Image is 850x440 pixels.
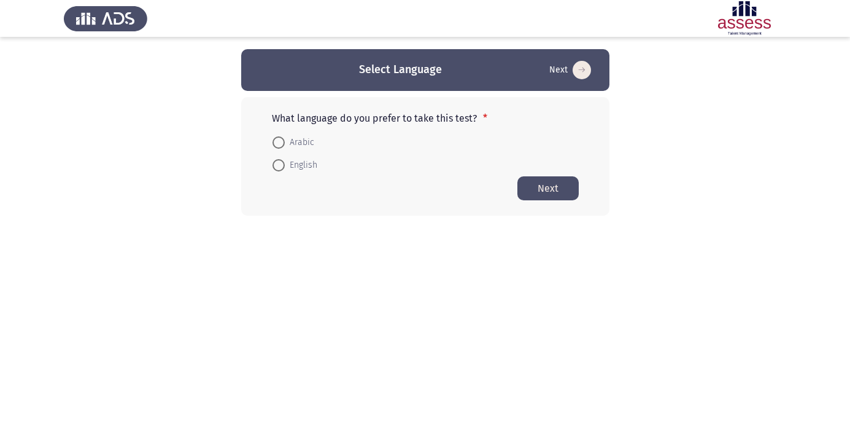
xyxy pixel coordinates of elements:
[359,62,442,77] h3: Select Language
[272,112,579,124] p: What language do you prefer to take this test?
[703,1,786,36] img: Assessment logo of ASSESS Focus Assessment (A+B) Ibn Sina
[285,135,314,150] span: Arabic
[285,158,317,173] span: English
[546,60,595,80] button: Start assessment
[517,176,579,200] button: Start assessment
[64,1,147,36] img: Assess Talent Management logo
